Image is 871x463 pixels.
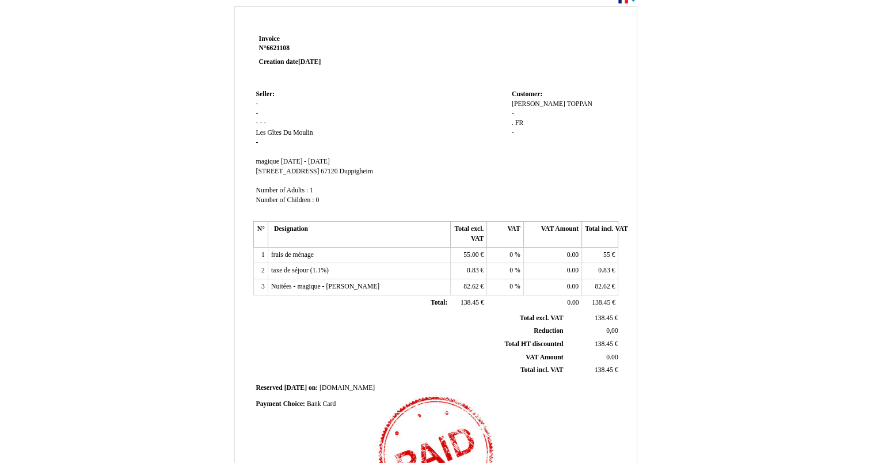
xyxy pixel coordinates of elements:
td: 3 [253,279,268,295]
span: Total incl. VAT [520,366,564,374]
th: VAT Amount [523,222,581,247]
span: 6621108 [267,44,290,52]
td: € [582,263,618,279]
th: Total incl. VAT [582,222,618,247]
span: [DATE] - [DATE] [281,158,330,165]
td: € [582,295,618,311]
td: € [565,312,620,325]
th: VAT [487,222,523,247]
span: VAT Amount [526,354,563,361]
span: - [256,100,258,108]
span: - [512,110,514,117]
td: % [487,263,523,279]
span: 0,00 [606,327,618,335]
span: Reduction [534,327,563,335]
th: Total excl. VAT [450,222,486,247]
span: 82.62 [463,283,478,290]
td: 2 [253,263,268,279]
td: 1 [253,247,268,263]
span: - [256,119,258,127]
span: Payment Choice: [256,400,305,408]
span: Reserved [256,384,283,392]
strong: Creation date [259,58,321,66]
span: 1 [310,187,313,194]
span: 67120 [321,168,337,175]
span: Total HT discounted [504,340,563,348]
th: N° [253,222,268,247]
span: Les Gîtes Du Moulin [256,129,313,136]
span: Customer: [512,90,542,98]
td: € [450,295,486,311]
span: [DATE] [298,58,321,66]
span: Nuitées - magique - [PERSON_NAME] [271,283,379,290]
span: 138.45 [595,366,613,374]
span: [STREET_ADDRESS] [256,168,320,175]
td: € [450,279,486,295]
span: [DOMAIN_NAME] [320,384,375,392]
span: 82.62 [595,283,610,290]
span: 0.83 [598,267,610,274]
span: - [264,119,266,127]
span: on: [309,384,318,392]
span: 0 [509,251,513,259]
strong: N° [259,44,397,53]
span: - [256,139,258,146]
span: 138.45 [592,299,610,306]
span: frais de ménage [271,251,314,259]
span: 0.00 [606,354,618,361]
span: 0.83 [467,267,478,274]
td: € [450,263,486,279]
span: - [256,110,258,117]
span: 0 [509,283,513,290]
th: Designation [268,222,450,247]
span: - [512,129,514,136]
span: 0.00 [567,251,579,259]
span: 138.45 [595,340,613,348]
span: 0 [509,267,513,274]
span: 138.45 [461,299,479,306]
span: 55 [603,251,610,259]
td: € [582,279,618,295]
span: [PERSON_NAME] [512,100,565,108]
span: 0.00 [567,283,579,290]
span: - [260,119,262,127]
span: Seller: [256,90,275,98]
span: 138.45 [595,314,613,322]
span: 0.00 [567,299,579,306]
td: € [450,247,486,263]
td: % [487,247,523,263]
td: € [565,364,620,377]
span: . [512,119,514,127]
span: Total: [431,299,447,306]
span: 0 [315,196,319,204]
td: € [565,338,620,351]
td: % [487,279,523,295]
span: Invoice [259,35,280,43]
span: Duppigheim [339,168,372,175]
span: FR [515,119,523,127]
span: TOPPAN [567,100,592,108]
td: € [582,247,618,263]
span: Bank Card [307,400,336,408]
span: Total excl. VAT [520,314,564,322]
span: Number of Children : [256,196,314,204]
span: 55.00 [463,251,478,259]
span: Number of Adults : [256,187,309,194]
span: magique [256,158,279,165]
span: [DATE] [284,384,307,392]
span: 0.00 [567,267,579,274]
span: taxe de séjour (1.1%) [271,267,329,274]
